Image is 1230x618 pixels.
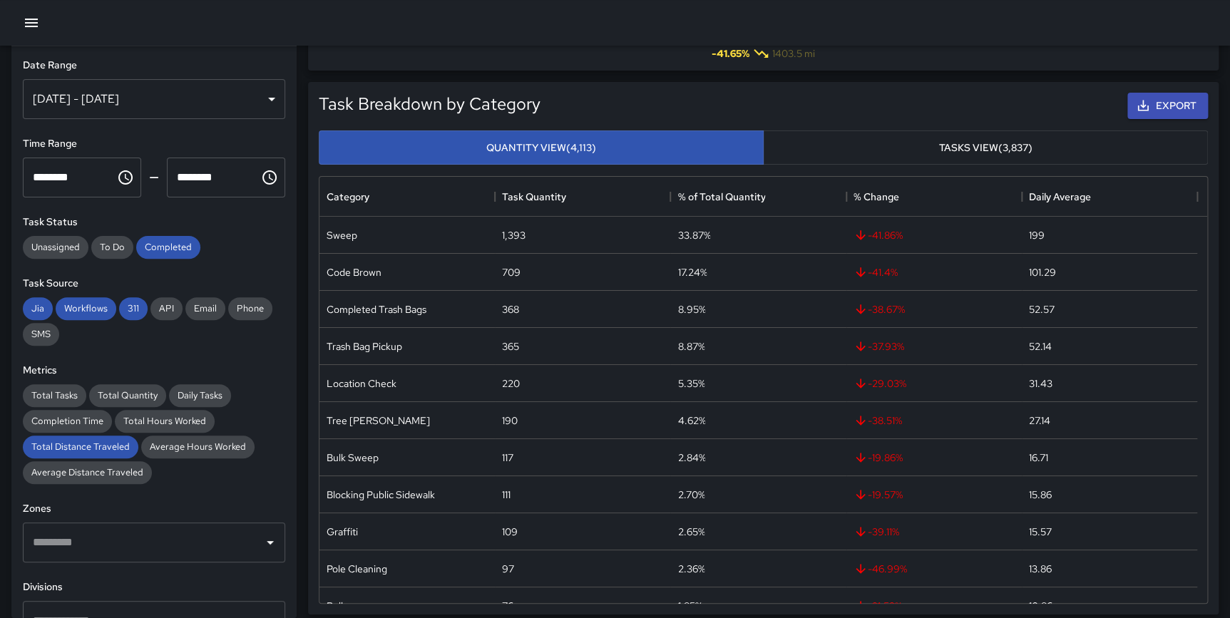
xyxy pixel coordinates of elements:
[854,339,904,354] span: -37.93 %
[150,302,183,314] span: API
[502,339,519,354] div: 365
[1022,177,1197,217] div: Daily Average
[712,46,749,61] span: -41.65 %
[763,130,1208,165] button: Tasks View(3,837)
[136,236,200,259] div: Completed
[677,488,704,502] div: 2.70%
[23,363,285,378] h6: Metrics
[23,328,59,340] span: SMS
[119,302,148,314] span: 311
[854,302,905,316] span: -38.67 %
[56,297,116,320] div: Workflows
[854,599,902,613] span: -31.53 %
[1029,376,1052,391] div: 31.43
[677,339,704,354] div: 8.87%
[23,466,152,478] span: Average Distance Traveled
[1029,488,1052,502] div: 15.86
[502,376,520,391] div: 220
[23,136,285,152] h6: Time Range
[1029,265,1056,279] div: 101.29
[327,177,369,217] div: Category
[677,177,765,217] div: % of Total Quantity
[677,525,704,539] div: 2.65%
[169,384,231,407] div: Daily Tasks
[677,413,705,428] div: 4.62%
[1127,93,1208,119] button: Export
[141,436,255,458] div: Average Hours Worked
[677,562,704,576] div: 2.36%
[23,302,53,314] span: Jia
[677,302,705,316] div: 8.95%
[1029,302,1055,316] div: 52.57
[115,410,215,433] div: Total Hours Worked
[319,130,764,165] button: Quantity View(4,113)
[111,163,140,192] button: Choose time, selected time is 12:00 AM
[91,236,133,259] div: To Do
[854,450,903,465] span: -19.86 %
[115,415,215,427] span: Total Hours Worked
[846,177,1022,217] div: % Change
[23,436,138,458] div: Total Distance Traveled
[23,276,285,292] h6: Task Source
[677,450,705,465] div: 2.84%
[677,376,704,391] div: 5.35%
[228,297,272,320] div: Phone
[23,441,138,453] span: Total Distance Traveled
[228,302,272,314] span: Phone
[23,323,59,346] div: SMS
[1029,450,1048,465] div: 16.71
[23,580,285,595] h6: Divisions
[23,297,53,320] div: Jia
[23,384,86,407] div: Total Tasks
[260,532,280,552] button: Open
[23,79,285,119] div: [DATE] - [DATE]
[23,58,285,73] h6: Date Range
[670,177,846,217] div: % of Total Quantity
[23,415,112,427] span: Completion Time
[327,265,381,279] div: Code Brown
[495,177,670,217] div: Task Quantity
[319,177,495,217] div: Category
[23,236,88,259] div: Unassigned
[854,228,903,242] span: -41.86 %
[854,265,898,279] span: -41.4 %
[327,450,379,465] div: Bulk Sweep
[677,599,702,613] div: 1.85%
[185,302,225,314] span: Email
[1029,177,1091,217] div: Daily Average
[150,297,183,320] div: API
[502,228,526,242] div: 1,393
[1029,525,1052,539] div: 15.57
[854,413,902,428] span: -38.51 %
[677,265,707,279] div: 17.24%
[136,241,200,253] span: Completed
[56,302,116,314] span: Workflows
[854,177,899,217] div: % Change
[854,488,903,502] span: -19.57 %
[23,389,86,401] span: Total Tasks
[23,241,88,253] span: Unassigned
[319,93,540,115] h5: Task Breakdown by Category
[502,599,513,613] div: 76
[327,302,426,316] div: Completed Trash Bags
[502,525,518,539] div: 109
[327,562,387,576] div: Pole Cleaning
[23,501,285,517] h6: Zones
[502,413,518,428] div: 190
[185,297,225,320] div: Email
[23,215,285,230] h6: Task Status
[91,241,133,253] span: To Do
[854,376,906,391] span: -29.03 %
[23,461,152,484] div: Average Distance Traveled
[502,488,511,502] div: 111
[1029,339,1052,354] div: 52.14
[255,163,284,192] button: Choose time, selected time is 11:59 PM
[502,450,513,465] div: 117
[772,46,815,61] span: 1403.5 mi
[1029,599,1052,613] div: 10.86
[502,562,514,576] div: 97
[89,384,166,407] div: Total Quantity
[327,525,358,539] div: Graffiti
[327,376,396,391] div: Location Check
[502,177,566,217] div: Task Quantity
